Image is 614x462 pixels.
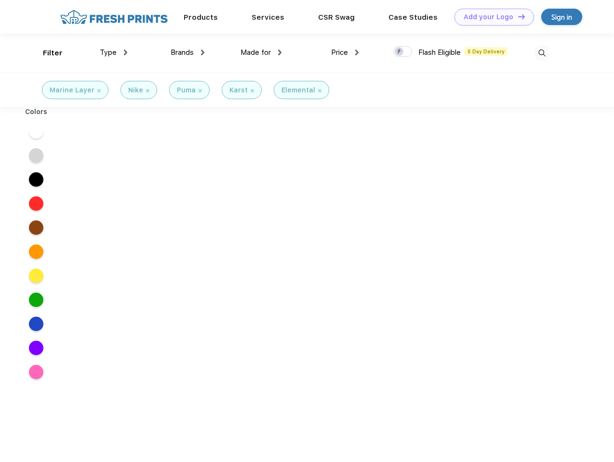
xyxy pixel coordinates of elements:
[518,14,525,19] img: DT
[229,85,248,95] div: Karst
[128,85,143,95] div: Nike
[278,50,281,55] img: dropdown.png
[171,48,194,57] span: Brands
[541,9,582,25] a: Sign in
[251,89,254,92] img: filter_cancel.svg
[146,89,149,92] img: filter_cancel.svg
[465,47,507,56] span: 5 Day Delivery
[252,13,284,22] a: Services
[355,50,359,55] img: dropdown.png
[318,13,355,22] a: CSR Swag
[57,9,171,26] img: fo%20logo%202.webp
[50,85,94,95] div: Marine Layer
[331,48,348,57] span: Price
[184,13,218,22] a: Products
[124,50,127,55] img: dropdown.png
[240,48,271,57] span: Made for
[318,89,321,92] img: filter_cancel.svg
[97,89,101,92] img: filter_cancel.svg
[534,45,550,61] img: desktop_search.svg
[281,85,315,95] div: Elemental
[464,13,513,21] div: Add your Logo
[43,48,63,59] div: Filter
[201,50,204,55] img: dropdown.png
[18,107,55,117] div: Colors
[100,48,117,57] span: Type
[418,48,461,57] span: Flash Eligible
[177,85,196,95] div: Puma
[551,12,572,23] div: Sign in
[199,89,202,92] img: filter_cancel.svg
